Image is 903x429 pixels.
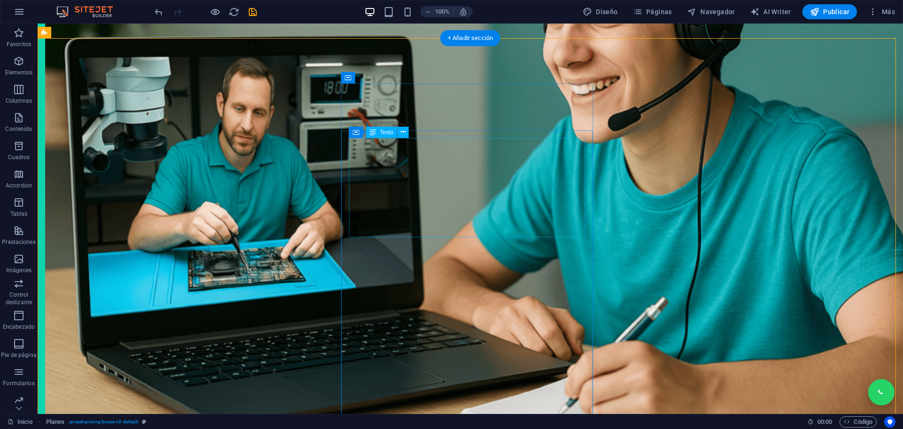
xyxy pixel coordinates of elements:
[46,416,147,428] nav: breadcrumb
[583,7,618,16] span: Diseño
[683,4,739,19] button: Navegador
[6,267,32,274] p: Imágenes
[579,4,622,19] button: Diseño
[459,8,467,16] i: Al redimensionar, ajustar el nivel de zoom automáticamente para ajustarse al dispositivo elegido.
[884,416,895,428] button: Usercentrics
[6,182,32,189] p: Accordion
[46,416,65,428] span: Haz clic para seleccionar y doble clic para editar
[3,323,35,331] p: Encabezado
[229,7,239,17] i: Volver a cargar página
[153,6,164,17] button: undo
[420,6,454,17] button: 100%
[840,416,877,428] button: Código
[228,6,239,17] button: reload
[5,69,32,76] p: Elementos
[629,4,676,19] button: Páginas
[1,351,36,359] p: Pie de página
[68,416,138,428] span: . preset-pricing-boxes-v3-default
[864,4,899,19] button: Más
[5,125,32,133] p: Contenido
[687,7,735,16] span: Navegador
[440,30,500,46] div: + Añadir sección
[7,40,31,48] p: Favoritos
[8,154,30,161] p: Cuadros
[844,416,872,428] span: Código
[380,130,394,135] span: Texto
[142,419,146,424] i: Este elemento es un preajuste personalizable
[10,210,28,218] p: Tablas
[808,416,832,428] h6: Tiempo de la sesión
[633,7,672,16] span: Páginas
[209,6,221,17] button: Haz clic para salir del modo de previsualización y seguir editando
[750,7,791,16] span: AI Writer
[802,4,857,19] button: Publicar
[2,238,35,246] p: Prestaciones
[54,6,125,17] img: Editor Logo
[746,4,795,19] button: AI Writer
[247,7,258,17] i: Guardar (Ctrl+S)
[824,418,825,425] span: :
[6,97,32,105] p: Columnas
[810,7,850,16] span: Publicar
[435,6,450,17] h6: 100%
[3,380,34,387] p: Formularios
[817,416,832,428] span: 00 00
[868,7,895,16] span: Más
[247,6,258,17] button: save
[8,416,32,428] a: Haz clic para cancelar la selección y doble clic para abrir páginas
[579,4,622,19] div: Diseño (Ctrl+Alt+Y)
[153,7,164,17] i: Deshacer: Cambiar texto (Ctrl+Z)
